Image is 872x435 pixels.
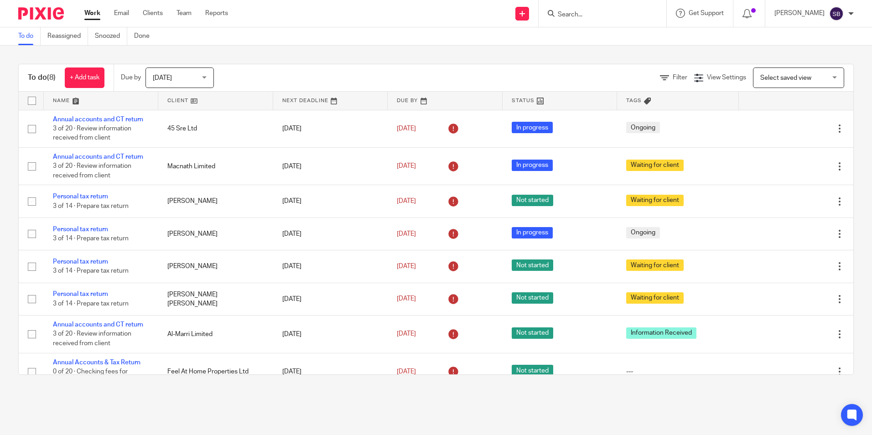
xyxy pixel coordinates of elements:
span: Ongoing [626,122,660,133]
td: [DATE] [273,316,388,353]
a: Annual accounts and CT return [53,154,143,160]
span: Information Received [626,327,696,339]
a: Reassigned [47,27,88,45]
td: [DATE] [273,217,388,250]
span: 0 of 20 · Checking fees for Previous Year Paid with Accounts [53,368,148,384]
a: Annual Accounts & Tax Return [53,359,140,366]
span: Waiting for client [626,292,684,304]
span: Not started [512,195,553,206]
span: 3 of 14 · Prepare tax return [53,268,129,274]
span: Select saved view [760,75,811,81]
span: 3 of 14 · Prepare tax return [53,203,129,209]
a: To do [18,27,41,45]
h1: To do [28,73,56,83]
a: Personal tax return [53,226,108,233]
span: Waiting for client [626,259,684,271]
td: [DATE] [273,353,388,390]
span: Waiting for client [626,160,684,171]
td: [PERSON_NAME] [158,217,273,250]
span: Ongoing [626,227,660,238]
td: 45 Sre Ltd [158,110,273,147]
td: [DATE] [273,147,388,185]
a: Done [134,27,156,45]
span: Waiting for client [626,195,684,206]
td: [PERSON_NAME] [PERSON_NAME] [158,283,273,315]
p: Due by [121,73,141,82]
span: Tags [626,98,642,103]
td: Macnath Limited [158,147,273,185]
span: 3 of 14 · Prepare tax return [53,235,129,242]
td: [PERSON_NAME] [158,250,273,283]
span: View Settings [707,74,746,81]
span: Not started [512,327,553,339]
span: [DATE] [397,263,416,269]
span: Not started [512,259,553,271]
span: (8) [47,74,56,81]
span: [DATE] [397,296,416,302]
a: Personal tax return [53,193,108,200]
input: Search [557,11,639,19]
td: [DATE] [273,185,388,217]
img: Pixie [18,7,64,20]
a: Personal tax return [53,259,108,265]
td: [DATE] [273,110,388,147]
a: Work [84,9,100,18]
a: Clients [143,9,163,18]
span: [DATE] [397,331,416,337]
span: [DATE] [397,163,416,170]
span: 3 of 20 · Review information received from client [53,163,131,179]
span: [DATE] [397,368,416,375]
span: 3 of 14 · Prepare tax return [53,300,129,307]
span: Not started [512,365,553,376]
span: 3 of 20 · Review information received from client [53,125,131,141]
span: Filter [673,74,687,81]
a: Team [176,9,192,18]
div: --- [626,367,730,376]
td: [DATE] [273,283,388,315]
span: Not started [512,292,553,304]
a: Email [114,9,129,18]
td: Al-Marri Limited [158,316,273,353]
a: Personal tax return [53,291,108,297]
a: Snoozed [95,27,127,45]
span: In progress [512,122,553,133]
a: Annual accounts and CT return [53,116,143,123]
span: [DATE] [153,75,172,81]
img: svg%3E [829,6,844,21]
span: In progress [512,227,553,238]
span: 3 of 20 · Review information received from client [53,331,131,347]
td: Feel At Home Properties Ltd [158,353,273,390]
span: In progress [512,160,553,171]
a: Reports [205,9,228,18]
span: Get Support [689,10,724,16]
td: [PERSON_NAME] [158,185,273,217]
span: [DATE] [397,231,416,237]
td: [DATE] [273,250,388,283]
a: Annual accounts and CT return [53,321,143,328]
p: [PERSON_NAME] [774,9,825,18]
a: + Add task [65,67,104,88]
span: [DATE] [397,125,416,132]
span: [DATE] [397,198,416,204]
